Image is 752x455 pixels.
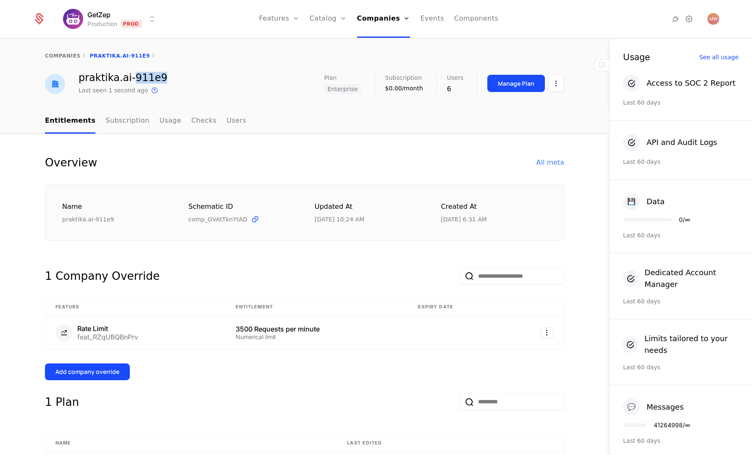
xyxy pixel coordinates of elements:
div: Overview [45,154,97,171]
div: Access to SOC 2 Report [647,77,736,89]
span: Prod [121,20,142,28]
th: Expiry date [408,298,505,316]
div: 0 / ∞ [679,217,690,223]
div: Limits tailored to your needs [644,333,739,356]
button: 💾Data [623,193,665,210]
div: Add company override [55,368,119,376]
button: Select action [540,327,554,338]
div: Last 60 days [623,231,739,239]
div: Schematic ID [189,202,295,212]
th: Name [45,434,337,452]
ul: Choose Sub Page [45,109,246,134]
div: praktika.ai-911e9 [62,215,168,224]
span: Plan [324,75,337,81]
div: Created at [441,202,547,212]
span: GetZep [87,10,110,20]
div: Rate Limit [77,325,138,332]
span: Enterprise [324,84,361,94]
span: comp_GVAtTknYtAD [189,215,247,224]
div: $0.00/month [385,84,423,92]
button: Manage Plan [487,75,545,92]
a: Entitlements [45,109,95,134]
a: Users [226,109,246,134]
div: Last 60 days [623,363,739,371]
a: Subscription [105,109,149,134]
div: Last seen 1 second ago [79,86,148,95]
div: Last 60 days [623,98,739,107]
div: Updated at [315,202,421,212]
a: companies [45,53,81,59]
a: Integrations [670,14,681,24]
th: Entitlement [226,298,408,316]
div: Messages [647,401,684,413]
div: 💬 [623,399,640,416]
div: Last 60 days [623,437,739,445]
a: Usage [160,109,181,134]
a: Settings [684,14,694,24]
button: API and Audit Logs [623,134,717,151]
div: Name [62,202,168,212]
div: Last 60 days [623,297,739,305]
div: 1 Company Override [45,268,160,284]
span: Subscription [385,75,422,81]
div: Last 60 days [623,158,739,166]
div: 4/1/25, 6:31 AM [441,215,487,224]
div: Numerical limit [236,334,398,340]
button: Limits tailored to your needs [623,333,739,356]
div: 3500 Requests per minute [236,326,398,332]
div: Manage Plan [498,79,534,88]
button: 💬Messages [623,399,684,416]
div: praktika.ai-911e9 [79,73,167,83]
div: See all usage [699,54,739,60]
nav: Main [45,109,564,134]
a: Checks [191,109,216,134]
div: Dedicated Account Manager [644,267,739,290]
div: Production [87,20,117,28]
th: Feature [45,298,226,316]
button: Dedicated Account Manager [623,267,739,290]
div: 41264998 / ∞ [654,422,690,428]
div: Data [647,196,665,208]
button: Access to SOC 2 Report [623,75,736,92]
button: Select environment [66,10,157,28]
button: Add company override [45,363,130,380]
span: Users [447,75,463,81]
div: API and Audit Logs [647,137,717,148]
img: GetZep [63,9,83,29]
img: Matt Wood [707,13,719,25]
div: 1 Plan [45,394,79,410]
div: 7/11/25, 10:24 AM [315,215,364,224]
div: Usage [623,53,650,61]
img: praktika.ai-911e9 [45,74,65,94]
button: Open user button [707,13,719,25]
div: 💾 [623,193,640,210]
div: All meta [536,158,564,168]
div: feat_RZqUBQBnPrv [77,334,138,340]
th: Last edited [337,434,564,452]
div: 6 [447,84,463,94]
button: Select action [548,75,564,92]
